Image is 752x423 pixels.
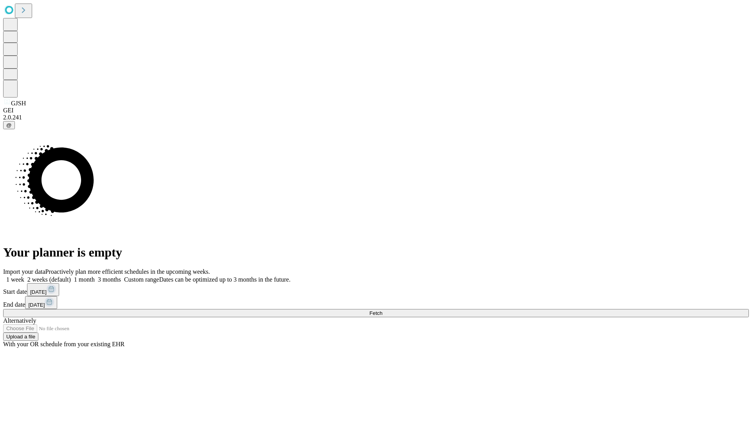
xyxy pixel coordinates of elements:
div: 2.0.241 [3,114,749,121]
span: Fetch [369,310,382,316]
span: 1 week [6,276,24,283]
span: 1 month [74,276,95,283]
span: [DATE] [28,302,45,308]
span: 3 months [98,276,121,283]
span: Alternatively [3,317,36,324]
span: GJSH [11,100,26,107]
span: 2 weeks (default) [27,276,71,283]
button: [DATE] [27,283,59,296]
h1: Your planner is empty [3,245,749,260]
span: @ [6,122,12,128]
span: Proactively plan more efficient schedules in the upcoming weeks. [45,268,210,275]
span: With your OR schedule from your existing EHR [3,341,125,347]
span: Custom range [124,276,159,283]
button: Fetch [3,309,749,317]
button: @ [3,121,15,129]
button: [DATE] [25,296,57,309]
span: [DATE] [30,289,47,295]
div: End date [3,296,749,309]
span: Import your data [3,268,45,275]
button: Upload a file [3,333,38,341]
div: Start date [3,283,749,296]
span: Dates can be optimized up to 3 months in the future. [159,276,290,283]
div: GEI [3,107,749,114]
